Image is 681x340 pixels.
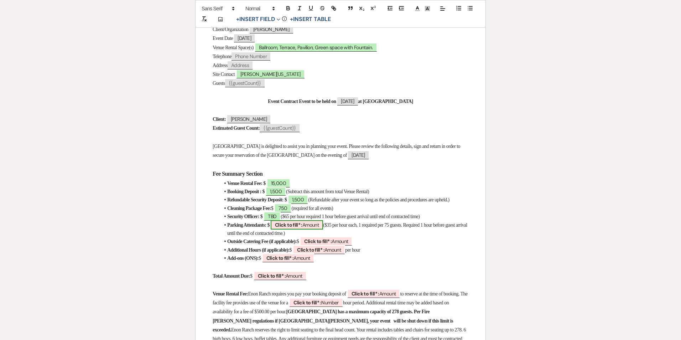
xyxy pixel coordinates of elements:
[227,206,271,211] strong: Cleaning Package Fee:
[213,117,226,122] strong: Client:
[213,273,250,279] strong: Total Amount Due:
[227,214,262,219] strong: Security Officer: $
[236,69,305,78] span: [PERSON_NAME][US_STATE]
[347,289,400,298] span: Amount
[438,4,448,13] span: Alignment
[337,97,358,105] span: [DATE]
[271,220,323,230] span: Amount
[236,16,239,22] span: +
[260,124,299,132] span: {{guestCount}}
[228,61,253,69] span: Address
[274,204,291,212] span: 750
[213,63,228,68] span: Address
[275,222,302,228] b: Click to fill* :
[281,214,420,219] span: ($65 per hour required 1 hour before guest arrival until end of contracted time)
[412,4,422,13] span: Text Color
[268,99,336,104] strong: Event Contract Event to be held on
[227,222,270,228] strong: Parking Attendants: $
[227,197,284,202] strong: Refundable Security Deposit:
[250,25,293,34] span: [PERSON_NAME]
[248,291,346,297] span: Enon Ranch requires you pay your booking deposit of
[234,15,283,24] button: Insert Field
[227,239,297,244] strong: Outside Catering Fee (if applicable):
[286,189,369,194] span: (Subtract this amount from total Venue Rental)
[293,299,321,306] b: Click to fill* :
[234,34,255,42] span: [DATE]
[242,4,277,13] span: Header Formats
[271,206,273,211] span: $
[304,238,332,244] b: Click to fill* :
[287,15,333,24] button: +Insert Table
[300,237,352,246] span: Amount
[422,4,432,13] span: Text Background Color
[213,27,248,32] span: Client/Organization
[213,72,235,77] span: Site Contact
[345,247,360,253] span: per hour
[213,291,248,297] strong: Venue Rental Fee:
[262,253,314,262] span: Amount
[308,197,449,202] span: (Refundable after your event so long as the policies and procedures are upheld.)
[227,256,259,261] strong: Add-ons (ONS):
[259,256,261,261] span: $
[213,125,260,131] strong: Estimated Guest Count:
[227,247,290,253] strong: Additional Hours (if applicable):
[263,181,265,186] strong: $
[227,222,468,236] span: ($35 per hour each, 1 required per 75 guests. Required 1 hour before guest arrival until the end ...
[227,115,271,123] span: [PERSON_NAME]
[348,151,369,159] span: [DATE]
[254,271,307,280] span: Amount
[213,81,225,86] span: Guests
[289,298,343,307] span: Number
[358,99,413,104] strong: at [GEOGRAPHIC_DATA]
[290,16,293,22] span: +
[225,79,265,87] span: {{guestCount}}
[266,187,286,196] span: 1,500
[297,247,324,253] b: Click to fill* :
[213,54,232,59] span: Telephone
[213,309,454,332] strong: [GEOGRAPHIC_DATA] has a maximum capacity of 278 guests. Per Fire [PERSON_NAME] regulations if [GE...
[258,273,286,279] b: Click to fill* :
[255,43,377,52] span: Ballroom, Terrace, Pavilion, Green space with Fountain.
[227,189,265,194] strong: Booking Deposit : $
[293,245,345,254] span: Amount
[352,290,379,297] b: Click to fill* :
[288,195,308,204] span: 1,500
[266,255,294,261] b: Click to fill* :
[213,170,262,177] strong: Fee Summary Section
[227,181,262,186] strong: Venue Rental Fee:
[290,247,292,253] span: $
[297,239,299,244] span: $
[213,36,233,41] span: Event Date
[291,206,333,211] span: (required for all events)
[267,179,290,187] span: 15,000
[213,144,461,158] span: [GEOGRAPHIC_DATA] is delighted to assist you in planning your event. Please review the following ...
[232,52,270,61] span: Phone Number
[213,45,254,50] span: Venue Rental Space(s)
[264,212,281,221] span: TBD
[250,273,252,279] span: $
[285,197,287,202] strong: $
